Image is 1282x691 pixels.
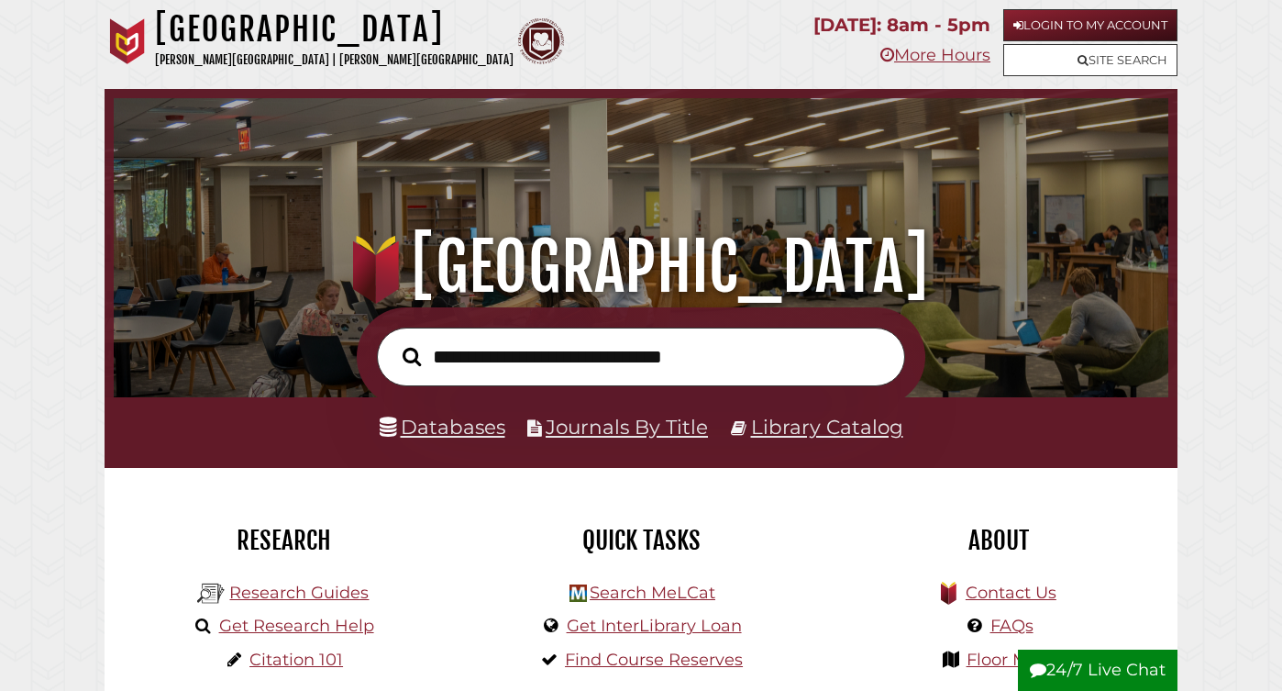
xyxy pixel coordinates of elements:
[105,18,150,64] img: Calvin University
[393,342,431,372] button: Search
[1003,9,1177,41] a: Login to My Account
[880,45,990,65] a: More Hours
[990,616,1033,636] a: FAQs
[197,580,225,607] img: Hekman Library Logo
[229,583,369,603] a: Research Guides
[133,227,1149,307] h1: [GEOGRAPHIC_DATA]
[834,525,1164,556] h2: About
[476,525,806,556] h2: Quick Tasks
[155,9,514,50] h1: [GEOGRAPHIC_DATA]
[380,415,505,439] a: Databases
[155,50,514,71] p: [PERSON_NAME][GEOGRAPHIC_DATA] | [PERSON_NAME][GEOGRAPHIC_DATA]
[813,9,990,41] p: [DATE]: 8am - 5pm
[751,415,903,439] a: Library Catalog
[966,583,1056,603] a: Contact Us
[1003,44,1177,76] a: Site Search
[565,650,743,670] a: Find Course Reserves
[967,650,1057,670] a: Floor Maps
[590,583,715,603] a: Search MeLCat
[518,18,564,64] img: Calvin Theological Seminary
[118,525,448,556] h2: Research
[546,415,708,439] a: Journals By Title
[569,585,587,602] img: Hekman Library Logo
[403,346,422,366] i: Search
[219,616,374,636] a: Get Research Help
[567,616,742,636] a: Get InterLibrary Loan
[249,650,343,670] a: Citation 101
